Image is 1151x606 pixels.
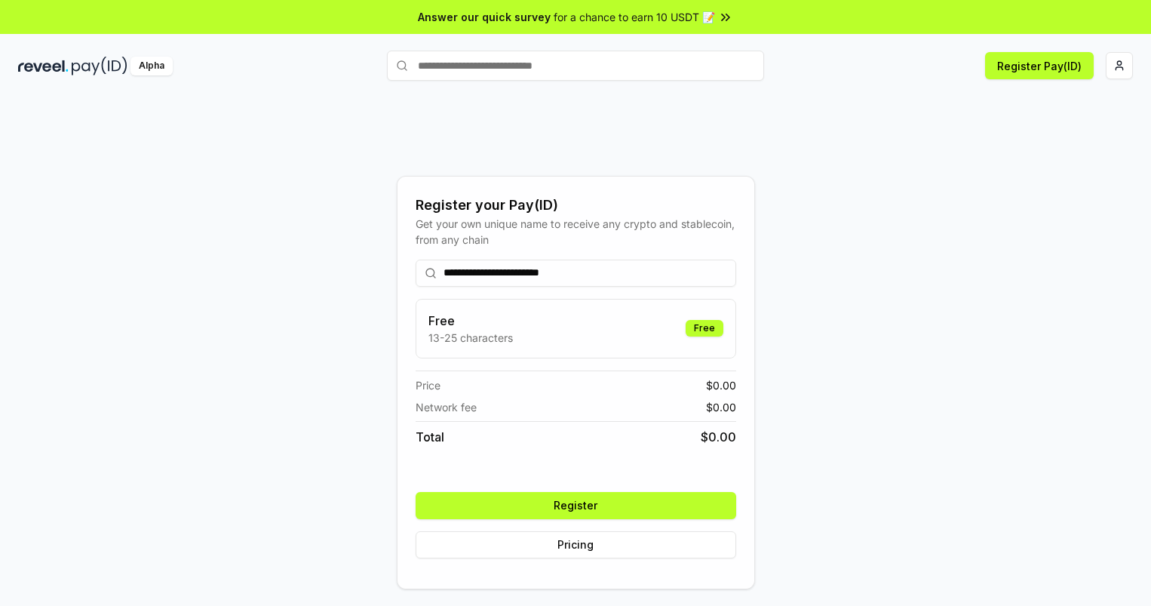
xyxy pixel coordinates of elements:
[428,330,513,346] p: 13-25 characters
[130,57,173,75] div: Alpha
[554,9,715,25] span: for a chance to earn 10 USDT 📝
[706,377,736,393] span: $ 0.00
[416,195,736,216] div: Register your Pay(ID)
[701,428,736,446] span: $ 0.00
[416,399,477,415] span: Network fee
[416,531,736,558] button: Pricing
[416,428,444,446] span: Total
[416,216,736,248] div: Get your own unique name to receive any crypto and stablecoin, from any chain
[706,399,736,415] span: $ 0.00
[428,312,513,330] h3: Free
[72,57,127,75] img: pay_id
[418,9,551,25] span: Answer our quick survey
[18,57,69,75] img: reveel_dark
[416,492,736,519] button: Register
[985,52,1094,79] button: Register Pay(ID)
[686,320,723,337] div: Free
[416,377,440,393] span: Price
